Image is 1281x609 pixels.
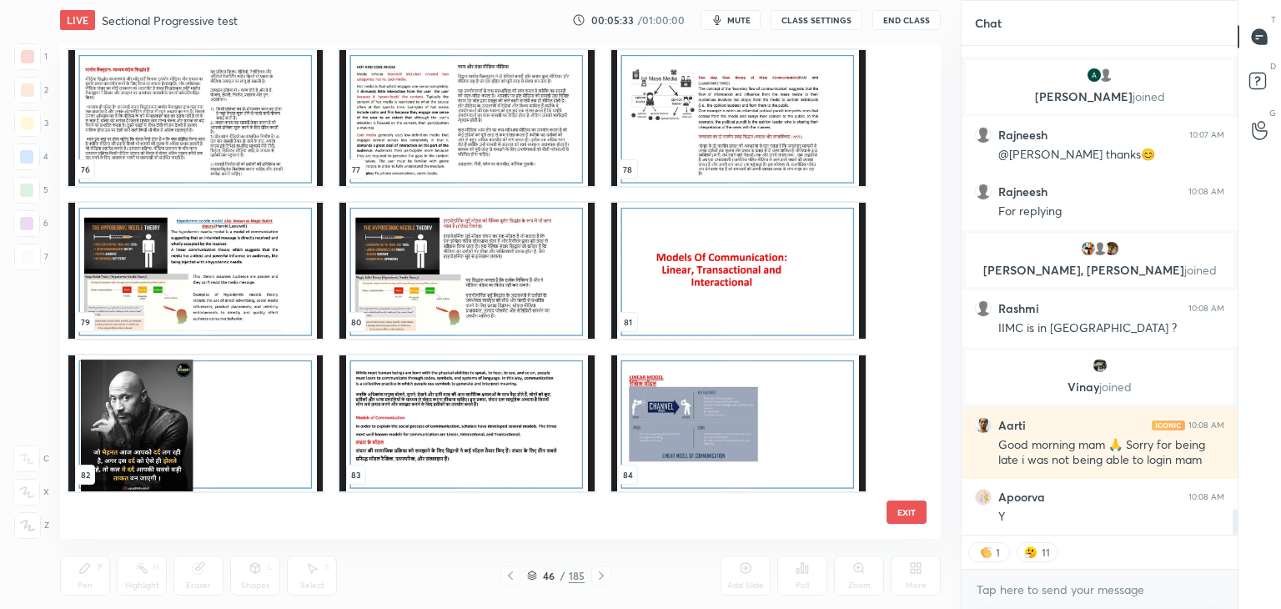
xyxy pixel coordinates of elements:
h6: Rashmi [998,301,1039,316]
img: default.png [975,300,992,317]
div: 5 [13,177,48,204]
span: joined [1133,88,1165,104]
div: IIMC is in [GEOGRAPHIC_DATA] ? [998,320,1224,337]
div: 10:08 AM [1188,187,1224,197]
div: / [560,571,565,581]
button: CLASS SETTINGS [771,10,862,30]
p: T [1271,13,1276,26]
div: Good morning mam 🙏 Sorry for being late i was not being able to login mam [998,437,1224,469]
div: grid [60,43,912,539]
img: 1759466091ZBTJLN.pdf [611,203,866,339]
img: default.png [1092,240,1108,257]
img: iconic-light.a09c19a4.png [1152,420,1185,430]
div: LIVE [60,10,95,30]
img: 3 [1086,67,1103,83]
h6: Rajneesh [998,184,1047,199]
p: G [1269,107,1276,119]
div: 10:07 AM [1189,130,1224,140]
img: 1759466091ZBTJLN.pdf [68,203,323,339]
div: 11 [1039,546,1052,559]
img: c81e017553124c60a22728169f208dfc.jpg [1092,357,1108,374]
img: default.png [1098,67,1114,83]
img: 1759466091ZBTJLN.pdf [339,50,594,186]
img: 1759466091ZBTJLN.pdf [339,203,594,339]
img: default.png [975,184,992,200]
button: EXIT [887,501,927,524]
p: [PERSON_NAME] [976,90,1223,103]
img: clapping_hands.png [977,544,994,561]
div: 2 [14,77,48,103]
div: 3 [14,110,48,137]
div: C [13,445,49,472]
div: 10:08 AM [1188,492,1224,502]
img: 1759466091ZBTJLN.pdf [339,355,594,491]
div: 185 [569,568,585,583]
div: 1 [994,546,1001,559]
button: End Class [872,10,941,30]
h6: Apoorva [998,490,1045,505]
img: default.png [975,127,992,143]
button: mute [701,10,761,30]
img: 6bf3a0f4215746089b6bdb5a8c61ea98.jpg [975,489,992,506]
div: For replying [998,204,1224,220]
p: Chat [962,1,1015,45]
span: joined [1184,262,1217,278]
img: thinking_face.png [1022,544,1039,561]
img: 1759466091ZBTJLN.pdf [68,355,323,491]
p: D [1270,60,1276,73]
div: Z [14,512,49,539]
div: 4 [13,143,48,170]
div: X [13,479,49,506]
h6: Aarti [998,418,1026,433]
img: 1759466091ZBTJLN.pdf [68,50,323,186]
img: 1759466091ZBTJLN.pdf [611,50,866,186]
div: 1 [14,43,48,70]
img: 3 [1080,240,1097,257]
div: 7 [14,244,48,270]
h6: Rajneesh [998,128,1047,143]
div: 10:08 AM [1188,304,1224,314]
img: 1759466091ZBTJLN.pdf [611,355,866,491]
div: 6 [13,210,48,237]
div: @[PERSON_NAME] thanks😊 [998,147,1224,164]
h4: Sectional Progressive test [102,13,238,28]
img: ffa1bc8f12694d49bb2103eed5a26827.jpg [1103,240,1120,257]
div: grid [962,46,1238,536]
div: Y [998,509,1224,526]
span: joined [1099,379,1132,395]
div: 46 [540,571,557,581]
span: mute [727,14,751,26]
p: [PERSON_NAME], [PERSON_NAME] [976,264,1223,277]
p: Vinay [976,380,1223,394]
div: 10:08 AM [1188,420,1224,430]
img: 5d30cd33c6be44af912c381c4ae19860.jpg [975,417,992,434]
